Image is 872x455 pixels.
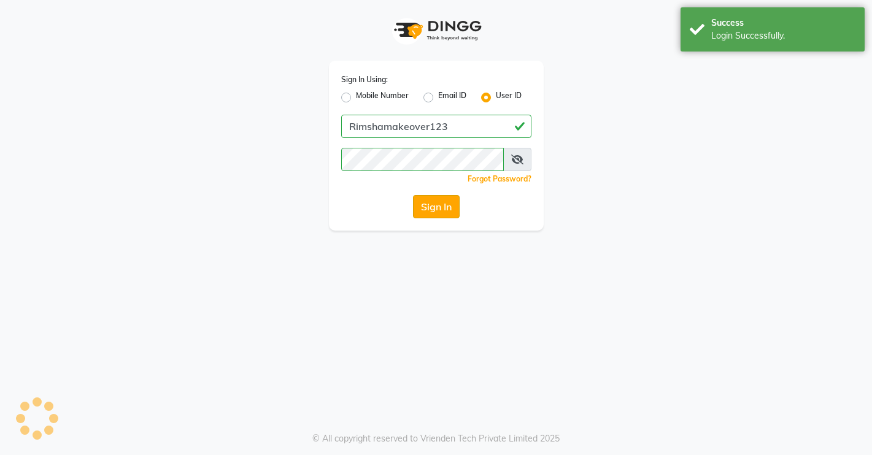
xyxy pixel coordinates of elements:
label: Sign In Using: [341,74,388,85]
button: Sign In [413,195,460,218]
a: Forgot Password? [468,174,531,183]
input: Username [341,148,504,171]
label: Mobile Number [356,90,409,105]
input: Username [341,115,531,138]
div: Success [711,17,855,29]
label: Email ID [438,90,466,105]
img: logo1.svg [387,12,485,48]
label: User ID [496,90,522,105]
div: Login Successfully. [711,29,855,42]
